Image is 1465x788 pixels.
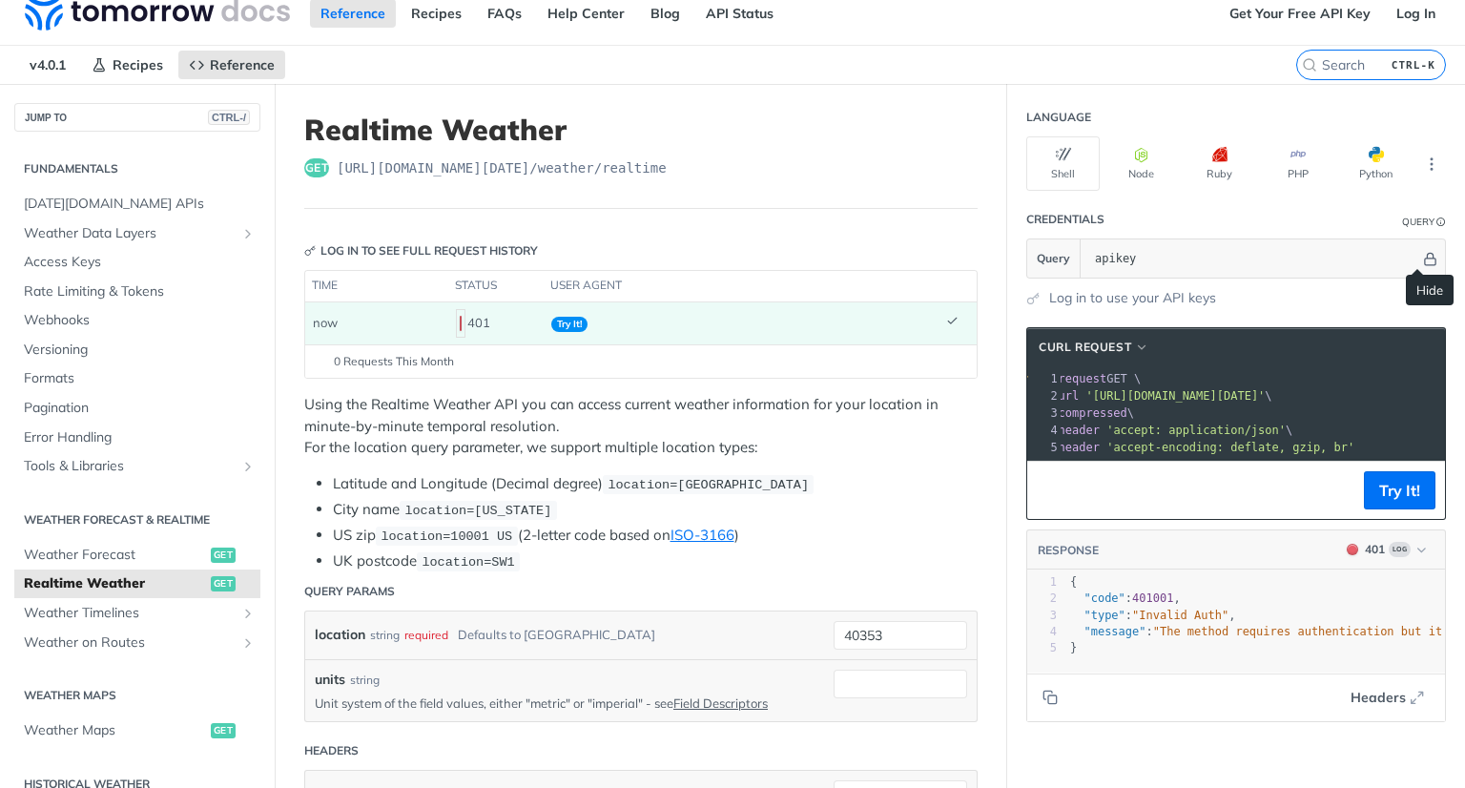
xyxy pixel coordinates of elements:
button: Hide [1420,249,1440,268]
label: units [315,670,345,690]
span: { [1070,575,1077,589]
div: string [350,672,380,689]
span: get [211,723,236,738]
span: Tools & Libraries [24,457,236,476]
span: get [211,576,236,591]
button: More Languages [1417,150,1446,178]
span: cURL Request [1039,339,1131,356]
button: Show subpages for Tools & Libraries [240,459,256,474]
button: Copy to clipboard [1037,683,1063,712]
p: Unit system of the field values, either "metric" or "imperial" - see [315,695,805,712]
span: Recipes [113,56,163,73]
div: 1 [1028,370,1061,387]
span: Query [1037,250,1070,267]
span: --request [1044,372,1106,385]
span: Reference [210,56,275,73]
span: --header [1044,441,1100,454]
a: Field Descriptors [673,695,768,711]
span: location=[GEOGRAPHIC_DATA] [608,478,809,492]
button: cURL Request [1032,338,1156,357]
div: Query Params [304,583,395,600]
span: Versioning [24,341,256,360]
button: PHP [1261,136,1334,191]
h2: Fundamentals [14,160,260,177]
th: time [305,271,448,301]
svg: Search [1302,57,1317,73]
th: status [448,271,544,301]
a: Realtime Weatherget [14,570,260,598]
div: QueryInformation [1402,215,1446,229]
a: Error Handling [14,424,260,452]
a: Recipes [81,51,174,79]
span: [DATE][DOMAIN_NAME] APIs [24,195,256,214]
div: 401 [456,307,536,340]
a: Weather Data LayersShow subpages for Weather Data Layers [14,219,260,248]
li: City name [333,499,978,521]
span: https://api.tomorrow.io/v4/weather/realtime [337,158,667,177]
button: Show subpages for Weather on Routes [240,635,256,651]
div: 5 [1027,640,1057,656]
span: Error Handling [24,428,256,447]
div: Language [1026,109,1091,126]
span: '[URL][DOMAIN_NAME][DATE]' [1085,389,1265,403]
span: Formats [24,369,256,388]
span: now [313,315,338,330]
span: "Invalid Auth" [1132,609,1228,622]
svg: More ellipsis [1423,156,1440,173]
span: 401001 [1132,591,1173,605]
div: 1 [1027,574,1057,591]
button: Show subpages for Weather Timelines [240,606,256,621]
span: location=SW1 [422,555,514,570]
h2: Weather Forecast & realtime [14,511,260,529]
button: 401401Log [1337,540,1435,559]
span: 401 [1347,544,1358,555]
span: get [211,548,236,563]
a: ISO-3166 [671,526,734,544]
span: \ [1010,389,1272,403]
a: Weather Mapsget [14,716,260,745]
span: Try It! [551,317,588,332]
span: GET \ [1010,372,1141,385]
li: US zip (2-letter code based on ) [333,525,978,547]
span: "code" [1083,591,1125,605]
label: location [315,621,365,649]
a: Reference [178,51,285,79]
input: apikey [1085,239,1420,278]
a: Weather Forecastget [14,541,260,570]
a: Tools & LibrariesShow subpages for Tools & Libraries [14,452,260,481]
div: string [370,621,400,649]
span: location=10001 US [381,529,512,544]
div: Defaults to [GEOGRAPHIC_DATA] [458,621,655,649]
span: 0 Requests This Month [334,353,454,370]
span: Weather on Routes [24,633,236,653]
button: Python [1339,136,1413,191]
span: Log [1389,542,1411,557]
span: Headers [1351,688,1406,708]
svg: Key [304,245,316,257]
button: Ruby [1183,136,1256,191]
div: 401 [1365,541,1385,558]
a: Rate Limiting & Tokens [14,278,260,306]
h1: Realtime Weather [304,113,978,147]
button: Shell [1026,136,1100,191]
a: Log in to use your API keys [1049,288,1216,308]
span: Weather Data Layers [24,224,236,243]
div: 2 [1027,591,1057,607]
span: 401 [460,316,462,331]
a: [DATE][DOMAIN_NAME] APIs [14,190,260,218]
span: 'accept: application/json' [1106,424,1286,437]
a: Pagination [14,394,260,423]
button: JUMP TOCTRL-/ [14,103,260,132]
a: Versioning [14,336,260,364]
span: v4.0.1 [19,51,76,79]
span: 'accept-encoding: deflate, gzip, br' [1106,441,1354,454]
span: Webhooks [24,311,256,330]
span: --header [1044,424,1100,437]
div: 3 [1027,608,1057,624]
div: 2 [1028,387,1061,404]
div: 3 [1028,404,1061,422]
button: Show subpages for Weather Data Layers [240,226,256,241]
h2: Weather Maps [14,687,260,704]
span: Weather Forecast [24,546,206,565]
span: : , [1070,591,1181,605]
